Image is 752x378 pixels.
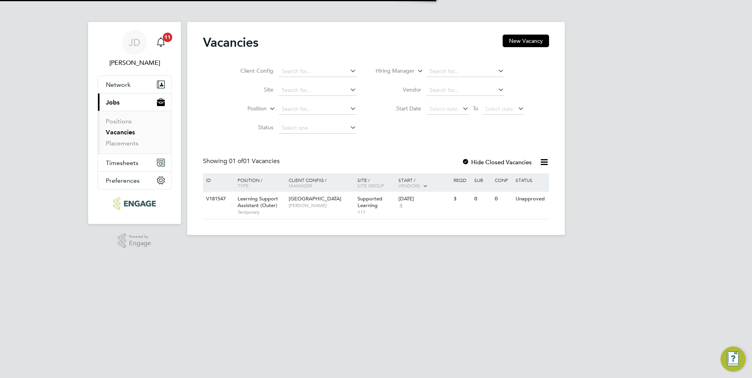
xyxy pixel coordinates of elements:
span: To [470,103,481,114]
button: New Vacancy [503,35,549,47]
nav: Main navigation [88,22,181,224]
button: Timesheets [98,154,171,171]
span: Learning Support Assistant (Outer) [238,195,278,209]
label: Site [228,86,273,93]
span: 01 of [229,157,243,165]
input: Search for... [427,85,504,96]
div: Start / [396,173,452,193]
div: Sub [472,173,493,187]
button: Network [98,76,171,93]
input: Search for... [427,66,504,77]
a: Positions [106,117,132,125]
label: Client Config [228,67,273,74]
label: Hiring Manager [369,67,415,75]
div: Reqd [452,173,472,187]
div: V181547 [204,192,232,206]
label: Position [221,105,267,113]
span: Select date [485,105,513,112]
label: Vendor [376,86,421,93]
span: Type [238,182,249,189]
div: Showing [203,157,281,165]
span: Powered by [129,233,151,240]
label: Start Date [376,105,421,112]
img: ncclondon-logo-retina.png [113,197,155,210]
span: [PERSON_NAME] [289,202,354,209]
a: Powered byEngage [118,233,151,248]
span: 01 Vacancies [229,157,280,165]
a: JD[PERSON_NAME] [98,30,171,68]
div: Unapproved [514,192,548,206]
label: Status [228,124,273,131]
div: ID [204,173,232,187]
span: Site Group [358,182,384,189]
button: Jobs [98,94,171,111]
span: Temporary [238,209,285,215]
span: Jobs [106,99,120,106]
div: [DATE] [398,196,450,202]
span: Engage [129,240,151,247]
div: 3 [452,192,472,206]
span: 117 [358,209,395,215]
div: 0 [472,192,493,206]
span: Timesheets [106,159,138,167]
span: [GEOGRAPHIC_DATA] [289,195,341,202]
button: Engage Resource Center [721,347,746,372]
span: Manager [289,182,312,189]
div: Status [514,173,548,187]
div: Site / [356,173,397,192]
span: Joanna Duncan [98,58,171,68]
div: Client Config / [287,173,356,192]
span: Network [106,81,131,88]
span: Vendors [398,182,420,189]
a: Vacancies [106,128,135,136]
a: 11 [153,30,169,55]
div: Jobs [98,111,171,154]
span: 4 [398,202,404,209]
input: Search for... [279,66,356,77]
a: Placements [106,139,138,147]
span: JD [129,37,140,48]
h2: Vacancies [203,35,258,50]
span: Supported Learning [358,195,382,209]
div: Position / [232,173,287,192]
a: Go to home page [98,197,171,210]
input: Search for... [279,104,356,115]
span: 11 [163,33,172,42]
div: 0 [493,192,513,206]
button: Preferences [98,172,171,189]
input: Search for... [279,85,356,96]
label: Hide Closed Vacancies [462,158,532,166]
div: Conf [493,173,513,187]
span: Select date [429,105,458,112]
span: Preferences [106,177,140,184]
input: Select one [279,123,356,134]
